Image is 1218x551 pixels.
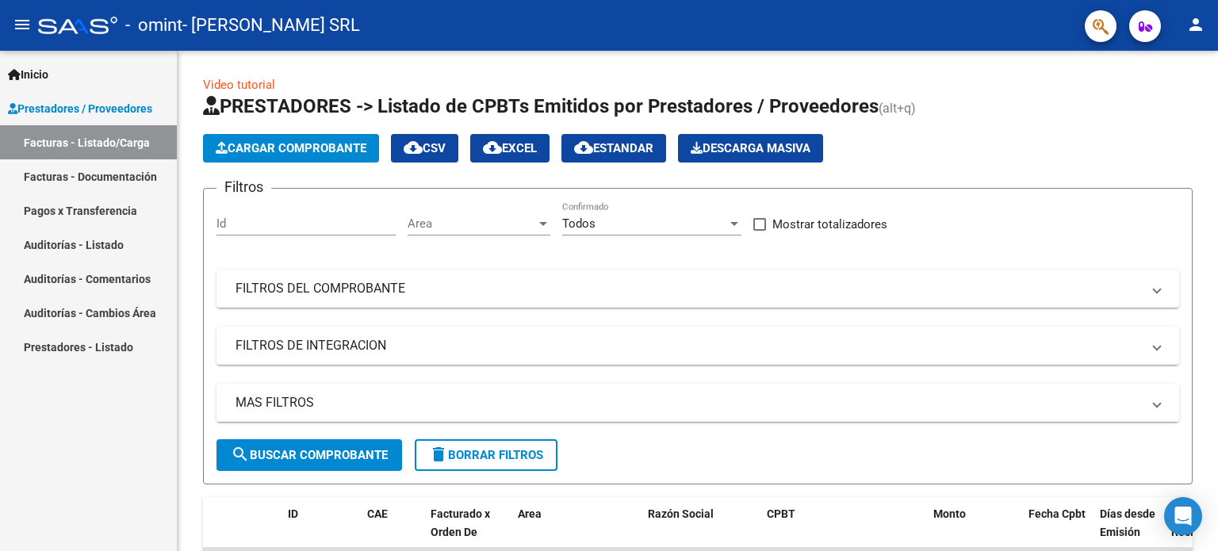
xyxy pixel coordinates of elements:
mat-icon: delete [429,445,448,464]
span: Mostrar totalizadores [772,215,887,234]
button: Estandar [561,134,666,163]
span: CAE [367,507,388,520]
button: Cargar Comprobante [203,134,379,163]
span: CPBT [767,507,795,520]
mat-icon: search [231,445,250,464]
mat-icon: person [1186,15,1205,34]
button: CSV [391,134,458,163]
span: Fecha Recibido [1171,507,1216,538]
button: Buscar Comprobante [216,439,402,471]
span: Días desde Emisión [1100,507,1155,538]
span: PRESTADORES -> Listado de CPBTs Emitidos por Prestadores / Proveedores [203,95,879,117]
mat-panel-title: FILTROS DEL COMPROBANTE [236,280,1141,297]
button: EXCEL [470,134,550,163]
span: Razón Social [648,507,714,520]
mat-expansion-panel-header: FILTROS DE INTEGRACION [216,327,1179,365]
span: Monto [933,507,966,520]
span: Cargar Comprobante [216,141,366,155]
span: Area [518,507,542,520]
span: ID [288,507,298,520]
mat-icon: cloud_download [483,138,502,157]
span: Estandar [574,141,653,155]
span: Area [408,216,536,231]
button: Descarga Masiva [678,134,823,163]
mat-icon: cloud_download [574,138,593,157]
span: Todos [562,216,596,231]
span: Descarga Masiva [691,141,810,155]
span: Prestadores / Proveedores [8,100,152,117]
mat-expansion-panel-header: FILTROS DEL COMPROBANTE [216,270,1179,308]
span: (alt+q) [879,101,916,116]
mat-expansion-panel-header: MAS FILTROS [216,384,1179,422]
mat-panel-title: MAS FILTROS [236,394,1141,411]
div: Open Intercom Messenger [1164,497,1202,535]
mat-icon: menu [13,15,32,34]
mat-icon: cloud_download [404,138,423,157]
span: CSV [404,141,446,155]
a: Video tutorial [203,78,275,92]
span: EXCEL [483,141,537,155]
mat-panel-title: FILTROS DE INTEGRACION [236,337,1141,354]
span: Borrar Filtros [429,448,543,462]
span: Buscar Comprobante [231,448,388,462]
span: Inicio [8,66,48,83]
span: - [PERSON_NAME] SRL [182,8,360,43]
h3: Filtros [216,176,271,198]
span: - omint [125,8,182,43]
span: Fecha Cpbt [1028,507,1086,520]
span: Facturado x Orden De [431,507,490,538]
button: Borrar Filtros [415,439,557,471]
app-download-masive: Descarga masiva de comprobantes (adjuntos) [678,134,823,163]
